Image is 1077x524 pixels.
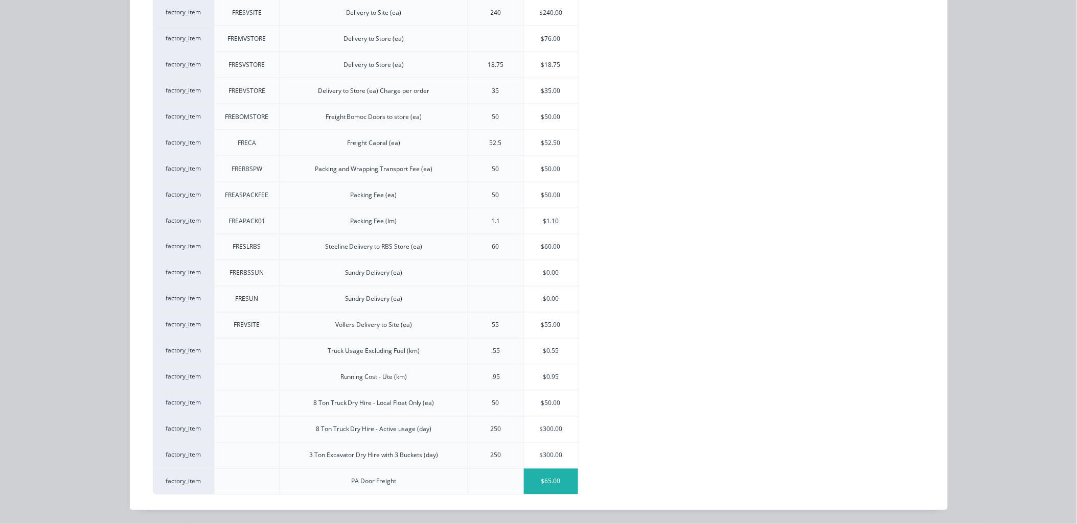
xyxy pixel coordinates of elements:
div: 50 [492,190,499,200]
div: 60 [492,243,499,252]
div: factory_item [153,208,214,234]
div: $0.00 [524,287,579,312]
div: $52.50 [524,130,579,156]
div: Steeline Delivery to RBS Store (ea) [325,243,423,252]
div: 52.5 [490,138,502,148]
div: $300.00 [524,443,579,468]
div: factory_item [153,416,214,442]
div: FRERBSPW [232,164,262,174]
div: factory_item [153,104,214,130]
div: FREVSITE [234,321,260,330]
div: Delivery to Store (ea) Charge per order [318,86,429,96]
div: 8 Ton Truck Dry Hire - Active usage (day) [316,425,432,434]
div: Packing Fee (lm) [351,217,397,226]
div: $55.00 [524,313,579,338]
div: .55 [491,347,500,356]
div: $300.00 [524,417,579,442]
div: $50.00 [524,391,579,416]
div: factory_item [153,260,214,286]
div: factory_item [153,442,214,468]
div: factory_item [153,468,214,495]
div: factory_item [153,234,214,260]
div: .95 [491,373,500,382]
div: factory_item [153,312,214,338]
div: FRESLRBS [233,243,261,252]
div: 35 [492,86,499,96]
div: 50 [492,399,499,408]
div: PA Door Freight [351,477,396,486]
div: 50 [492,112,499,122]
div: FRESVSTORE [229,60,265,69]
div: Running Cost - Ute (km) [340,373,407,382]
div: $50.00 [524,156,579,182]
div: FRECA [238,138,256,148]
div: $50.00 [524,182,579,208]
div: Delivery to Store (ea) [343,60,404,69]
div: factory_item [153,364,214,390]
div: factory_item [153,78,214,104]
div: $65.00 [524,469,579,494]
div: FREMVSTORE [228,34,266,43]
div: FREAPACK01 [228,217,265,226]
div: factory_item [153,52,214,78]
div: Sundry Delivery (ea) [345,295,403,304]
div: $0.95 [524,365,579,390]
div: factory_item [153,130,214,156]
div: 250 [490,451,501,460]
div: Delivery to Store (ea) [343,34,404,43]
div: 3 Ton Excavator Dry Hire with 3 Buckets (day) [309,451,439,460]
div: $0.55 [524,339,579,364]
div: Delivery to Site (ea) [346,8,402,17]
div: 1.1 [491,217,500,226]
div: factory_item [153,182,214,208]
div: $76.00 [524,26,579,52]
div: Packing Fee (ea) [351,190,397,200]
div: $50.00 [524,104,579,130]
div: FREBOMSTORE [225,112,269,122]
div: factory_item [153,26,214,52]
div: Packing and Wrapping Transport Fee (ea) [315,164,432,174]
div: factory_item [153,156,214,182]
div: Freight Bomoc Doors to store (ea) [326,112,422,122]
div: 55 [492,321,499,330]
div: $18.75 [524,52,579,78]
div: 240 [490,8,501,17]
div: FRERBSSUN [230,269,264,278]
div: FRESVSITE [232,8,262,17]
div: 18.75 [488,60,503,69]
div: $0.00 [524,260,579,286]
div: Sundry Delivery (ea) [345,269,403,278]
div: FRESUN [236,295,259,304]
div: factory_item [153,286,214,312]
div: Truck Usage Excluding Fuel (km) [328,347,420,356]
div: $35.00 [524,78,579,104]
div: 50 [492,164,499,174]
div: Freight Capral (ea) [347,138,400,148]
div: FREBVSTORE [228,86,265,96]
div: 8 Ton Truck Dry Hire - Local Float Only (ea) [313,399,434,408]
div: $60.00 [524,234,579,260]
div: 250 [490,425,501,434]
div: FREASPACKFEE [225,190,269,200]
div: factory_item [153,338,214,364]
div: Vollers Delivery to Site (ea) [335,321,412,330]
div: $1.10 [524,208,579,234]
div: factory_item [153,390,214,416]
